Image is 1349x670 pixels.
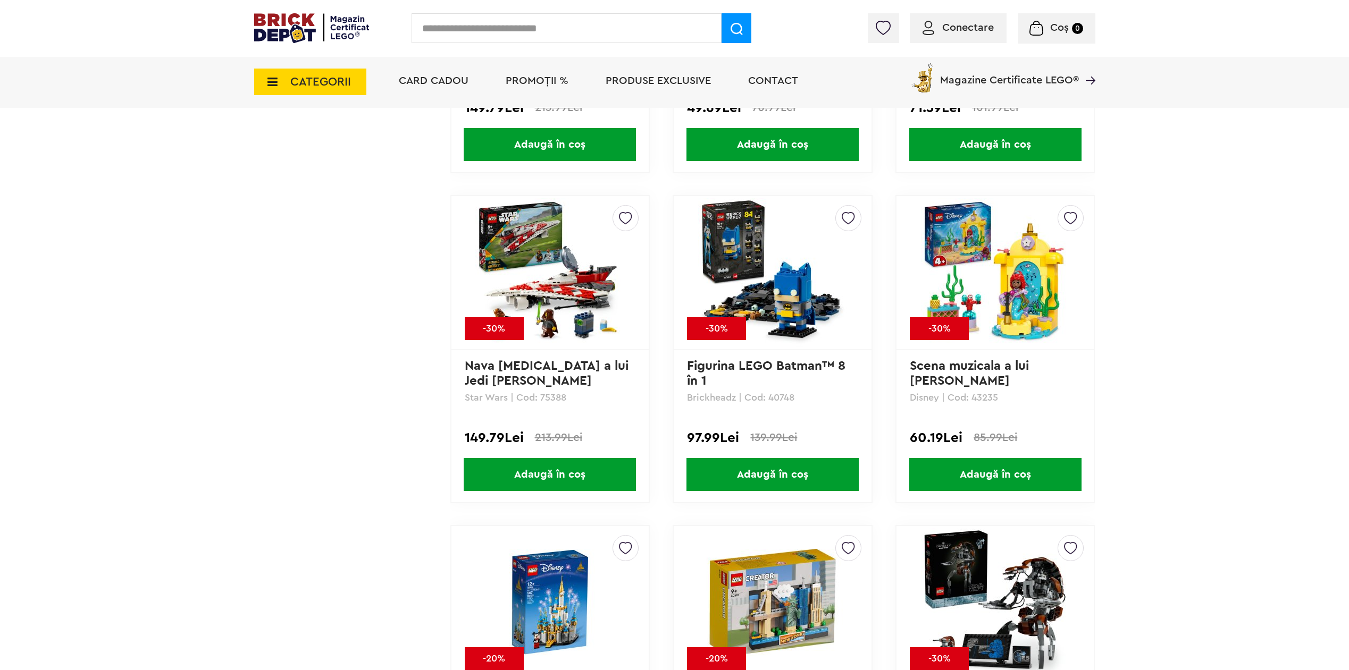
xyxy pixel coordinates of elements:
[465,431,524,444] span: 149.79Lei
[464,128,636,161] span: Adaugă în coș
[451,128,649,161] a: Adaugă în coș
[909,128,1082,161] span: Adaugă în coș
[475,198,624,347] img: Nava stelara a lui Jedi Bob
[698,198,847,347] img: Figurina LEGO Batman™ 8 în 1
[687,101,741,114] span: 49.69Lei
[923,22,994,33] a: Conectare
[606,75,711,86] a: Produse exclusive
[475,549,624,656] img: Mini Castel Disney
[687,647,746,670] div: -20%
[910,317,969,340] div: -30%
[942,22,994,33] span: Conectare
[910,431,962,444] span: 60.19Lei
[896,458,1094,491] a: Adaugă în coș
[686,458,859,491] span: Adaugă în coș
[506,75,568,86] a: PROMOȚII %
[1079,61,1095,72] a: Magazine Certificate LEGO®
[1050,22,1069,33] span: Coș
[896,128,1094,161] a: Adaugă în coș
[465,393,635,402] p: Star Wars | Cod: 75388
[748,75,798,86] a: Contact
[290,76,351,88] span: CATEGORII
[535,432,582,443] span: 213.99Lei
[910,393,1080,402] p: Disney | Cod: 43235
[687,431,739,444] span: 97.99Lei
[687,360,849,387] a: Figurina LEGO Batman™ 8 în 1
[687,317,746,340] div: -30%
[674,128,871,161] a: Adaugă în coș
[674,458,871,491] a: Adaugă în coș
[910,360,1033,387] a: Scena muzicala a lui [PERSON_NAME]
[465,360,632,387] a: Nava [MEDICAL_DATA] a lui Jedi [PERSON_NAME]
[686,128,859,161] span: Adaugă în coș
[940,61,1079,86] span: Magazine Certificate LEGO®
[687,393,858,402] p: Brickheadz | Cod: 40748
[465,317,524,340] div: -30%
[464,458,636,491] span: Adaugă în coș
[750,432,797,443] span: 139.99Lei
[921,198,1070,347] img: Scena muzicala a lui Ariel
[974,432,1017,443] span: 85.99Lei
[1072,23,1083,34] small: 0
[451,458,649,491] a: Adaugă în coș
[910,647,969,670] div: -30%
[698,549,847,656] img: Vedere din New York
[465,101,524,114] span: 149.79Lei
[399,75,468,86] a: Card Cadou
[465,647,524,670] div: -20%
[910,101,961,114] span: 71.39Lei
[909,458,1082,491] span: Adaugă în coș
